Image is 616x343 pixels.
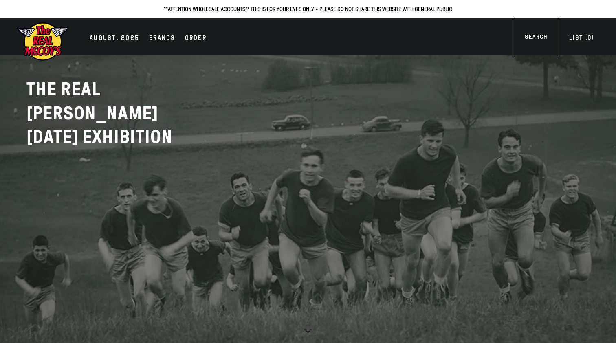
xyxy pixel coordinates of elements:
[86,33,143,44] a: AUGUST. 2025
[569,33,594,44] div: List ( )
[515,33,557,44] a: Search
[90,33,139,44] div: AUGUST. 2025
[26,77,230,149] h2: THE REAL [PERSON_NAME]
[149,33,175,44] div: Brands
[16,22,69,62] img: mccoys-exhibition
[8,4,608,13] p: **ATTENTION WHOLESALE ACCOUNTS** THIS IS FOR YOUR EYES ONLY - PLEASE DO NOT SHARE THIS WEBSITE WI...
[525,33,547,44] div: Search
[26,125,230,149] p: [DATE] EXHIBITION
[181,33,211,44] a: Order
[185,33,207,44] div: Order
[559,33,604,44] a: List (0)
[587,34,591,41] span: 0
